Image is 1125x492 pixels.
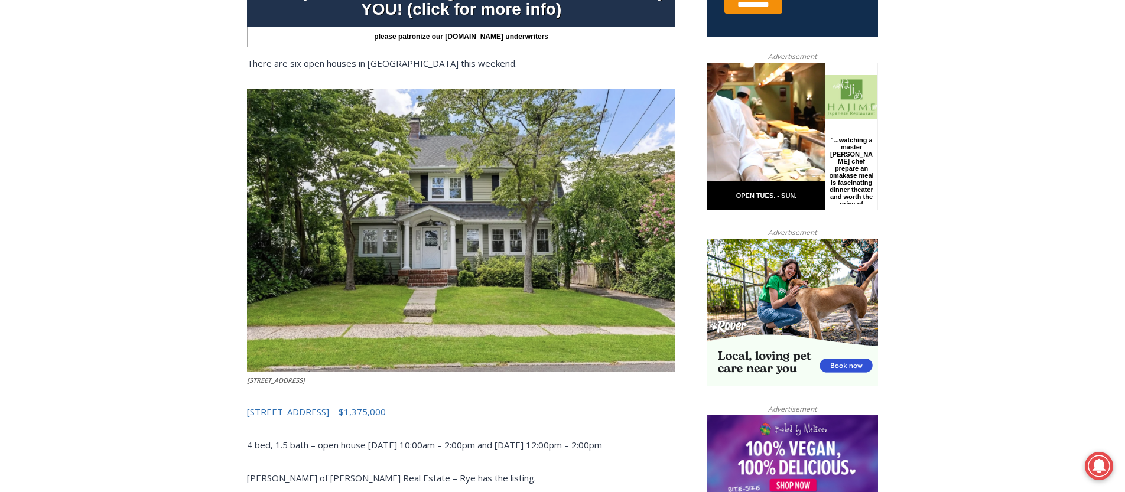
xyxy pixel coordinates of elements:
span: Intern @ [DOMAIN_NAME] [309,118,548,144]
img: s_800_d653096d-cda9-4b24-94f4-9ae0c7afa054.jpeg [286,1,357,54]
span: 4 bed, 1.5 bath – open house [DATE] 10:00am – 2:00pm and [DATE] 12:00pm – 2:00pm [247,439,602,451]
div: please patronize our [DOMAIN_NAME] underwriters [247,27,675,47]
a: [STREET_ADDRESS] – $1,375,000 [247,406,386,418]
div: Book [PERSON_NAME]'s Good Humor for Your Drive by Birthday [77,15,292,38]
span: There are six open houses in [GEOGRAPHIC_DATA] this weekend. [247,57,517,69]
a: Open Tues. - Sun. [PHONE_NUMBER] [1,119,119,147]
span: Open Tues. - Sun. [PHONE_NUMBER] [4,122,116,167]
h4: Book [PERSON_NAME]'s Good Humor for Your Event [360,12,411,45]
div: "At the 10am stand-up meeting, each intern gets a chance to take [PERSON_NAME] and the other inte... [298,1,558,115]
div: "...watching a master [PERSON_NAME] chef prepare an omakase meal is fascinating dinner theater an... [121,74,168,141]
figcaption: [STREET_ADDRESS] [247,375,675,386]
span: Advertisement [756,51,828,62]
span: Advertisement [756,403,828,415]
span: [PERSON_NAME] of [PERSON_NAME] Real Estate – Rye has the listing. [247,472,536,484]
a: Book [PERSON_NAME]'s Good Humor for Your Event [351,4,427,54]
a: Intern @ [DOMAIN_NAME] [284,115,573,147]
img: 15 Roosevelt Avenue, Rye [247,89,675,372]
span: Advertisement [756,227,828,238]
